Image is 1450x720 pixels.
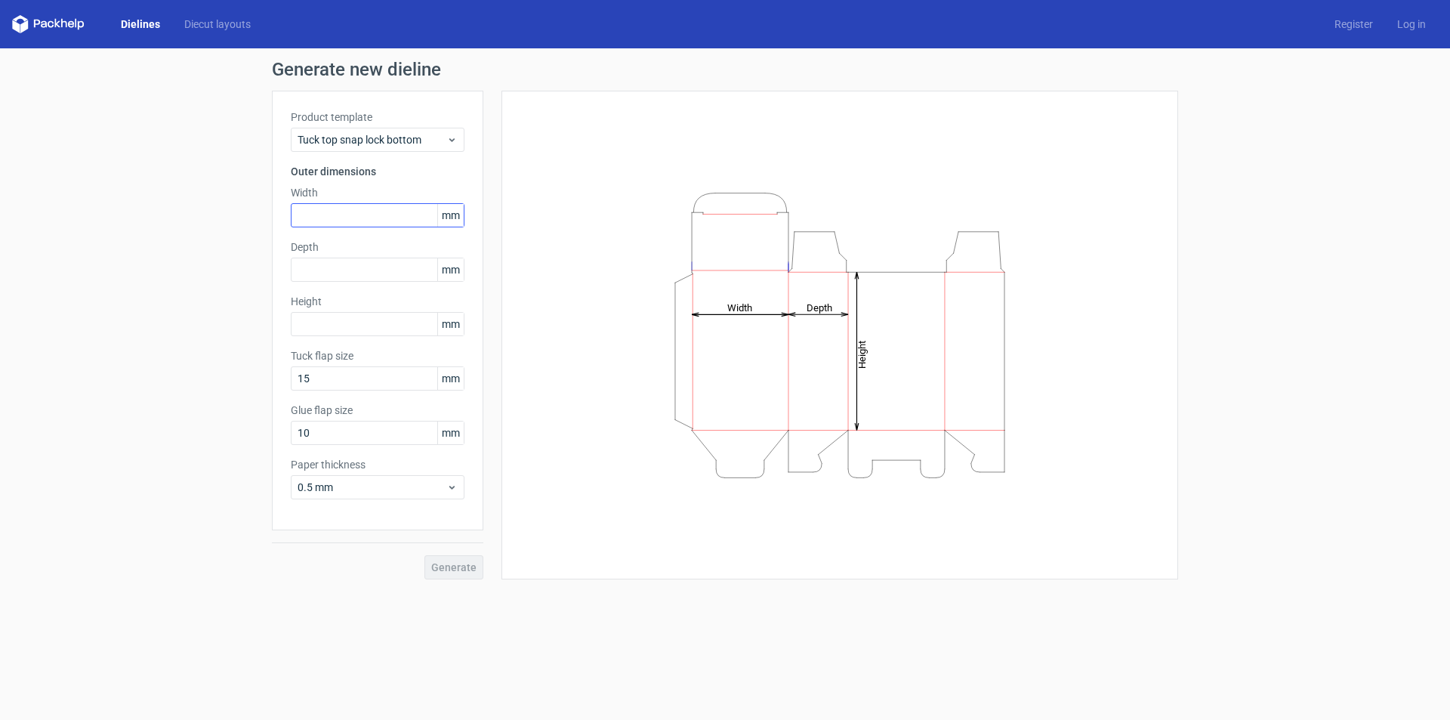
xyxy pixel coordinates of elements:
tspan: Depth [807,301,832,313]
a: Dielines [109,17,172,32]
h1: Generate new dieline [272,60,1178,79]
label: Product template [291,110,464,125]
label: Width [291,185,464,200]
a: Log in [1385,17,1438,32]
label: Glue flap size [291,403,464,418]
label: Height [291,294,464,309]
span: 0.5 mm [298,480,446,495]
span: mm [437,258,464,281]
h3: Outer dimensions [291,164,464,179]
span: mm [437,422,464,444]
span: mm [437,204,464,227]
span: Tuck top snap lock bottom [298,132,446,147]
span: mm [437,313,464,335]
tspan: Height [856,340,868,368]
label: Paper thickness [291,457,464,472]
span: mm [437,367,464,390]
label: Tuck flap size [291,348,464,363]
a: Diecut layouts [172,17,263,32]
label: Depth [291,239,464,255]
tspan: Width [727,301,752,313]
a: Register [1322,17,1385,32]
